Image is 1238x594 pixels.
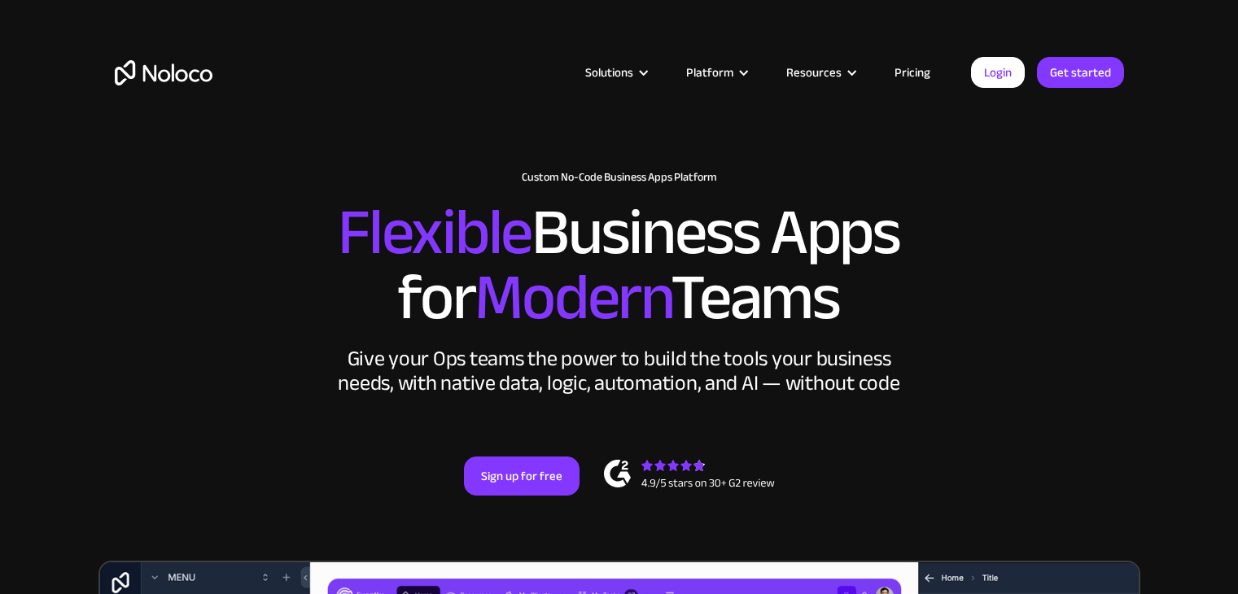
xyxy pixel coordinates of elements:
[475,237,671,358] span: Modern
[115,60,212,85] a: home
[786,62,842,83] div: Resources
[338,172,532,293] span: Flexible
[464,456,580,496] a: Sign up for free
[565,62,666,83] div: Solutions
[115,200,1124,330] h2: Business Apps for Teams
[686,62,733,83] div: Platform
[666,62,766,83] div: Platform
[971,57,1025,88] a: Login
[335,347,904,395] div: Give your Ops teams the power to build the tools your business needs, with native data, logic, au...
[766,62,874,83] div: Resources
[115,171,1124,184] h1: Custom No-Code Business Apps Platform
[585,62,633,83] div: Solutions
[874,62,951,83] a: Pricing
[1037,57,1124,88] a: Get started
